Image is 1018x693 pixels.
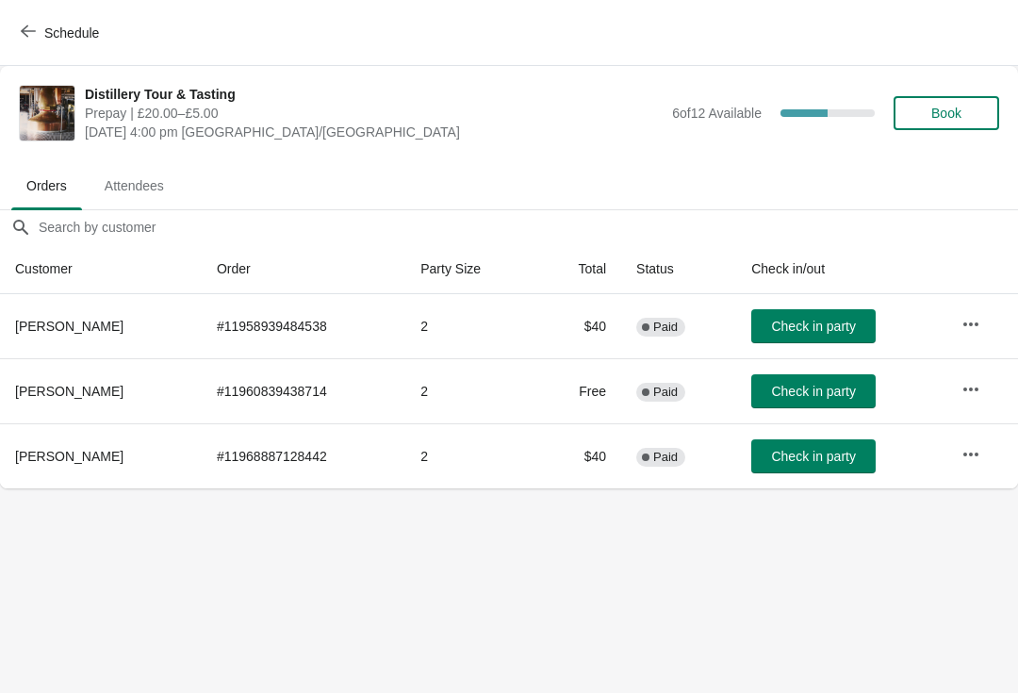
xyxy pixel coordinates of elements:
[672,106,762,121] span: 6 of 12 Available
[537,244,622,294] th: Total
[15,449,123,464] span: [PERSON_NAME]
[894,96,999,130] button: Book
[405,358,536,423] td: 2
[202,358,405,423] td: # 11960839438714
[931,106,961,121] span: Book
[85,85,663,104] span: Distillery Tour & Tasting
[621,244,736,294] th: Status
[202,423,405,488] td: # 11968887128442
[771,384,855,399] span: Check in party
[736,244,946,294] th: Check in/out
[9,16,114,50] button: Schedule
[537,423,622,488] td: $40
[751,309,876,343] button: Check in party
[85,123,663,141] span: [DATE] 4:00 pm [GEOGRAPHIC_DATA]/[GEOGRAPHIC_DATA]
[751,374,876,408] button: Check in party
[15,319,123,334] span: [PERSON_NAME]
[85,104,663,123] span: Prepay | £20.00–£5.00
[653,450,678,465] span: Paid
[537,358,622,423] td: Free
[44,25,99,41] span: Schedule
[405,294,536,358] td: 2
[653,320,678,335] span: Paid
[38,210,1018,244] input: Search by customer
[202,244,405,294] th: Order
[20,86,74,140] img: Distillery Tour & Tasting
[771,449,855,464] span: Check in party
[15,384,123,399] span: [PERSON_NAME]
[90,169,179,203] span: Attendees
[653,385,678,400] span: Paid
[202,294,405,358] td: # 11958939484538
[405,423,536,488] td: 2
[771,319,855,334] span: Check in party
[11,169,82,203] span: Orders
[405,244,536,294] th: Party Size
[751,439,876,473] button: Check in party
[537,294,622,358] td: $40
